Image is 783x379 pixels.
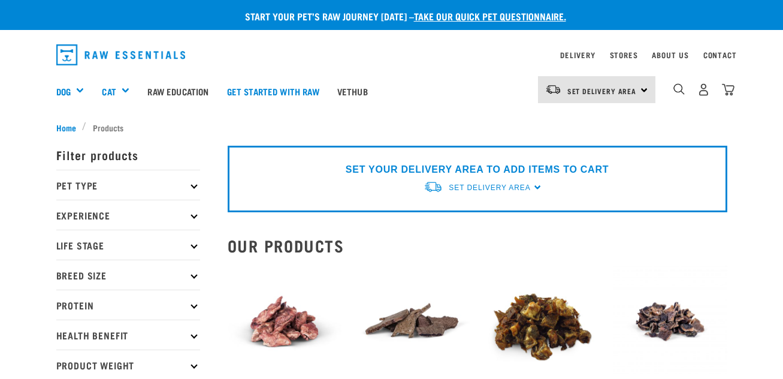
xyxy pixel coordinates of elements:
p: Pet Type [56,170,200,200]
h2: Our Products [228,236,727,255]
p: Protein [56,290,200,320]
a: Dog [56,85,71,98]
a: Raw Education [138,67,217,115]
span: Home [56,121,76,134]
img: Dried Vension Tripe 1691 [613,264,727,379]
span: Set Delivery Area [567,89,637,93]
img: home-icon@2x.png [722,83,734,96]
p: SET YOUR DELIVERY AREA TO ADD ITEMS TO CART [346,163,609,177]
img: FD Chicken Hearts [228,264,342,379]
a: take our quick pet questionnaire. [414,13,566,19]
a: Get started with Raw [218,67,328,115]
img: home-icon-1@2x.png [673,83,685,95]
a: Cat [102,85,116,98]
a: About Us [652,53,688,57]
nav: breadcrumbs [56,121,727,134]
img: Raw Essentials Logo [56,44,186,65]
img: van-moving.png [545,84,561,95]
a: Home [56,121,83,134]
p: Breed Size [56,260,200,290]
a: Vethub [328,67,377,115]
nav: dropdown navigation [47,40,737,70]
a: Delivery [560,53,595,57]
a: Contact [703,53,737,57]
p: Health Benefit [56,320,200,350]
img: user.png [697,83,710,96]
span: Set Delivery Area [449,184,530,192]
p: Experience [56,200,200,230]
img: Pile Of Dried Lamb Tripe For Pets [485,264,599,379]
a: Stores [610,53,638,57]
p: Life Stage [56,230,200,260]
img: Stack Of Freeze Dried Beef Liver For Pets [356,264,470,379]
p: Filter products [56,140,200,170]
img: van-moving.png [424,181,443,193]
